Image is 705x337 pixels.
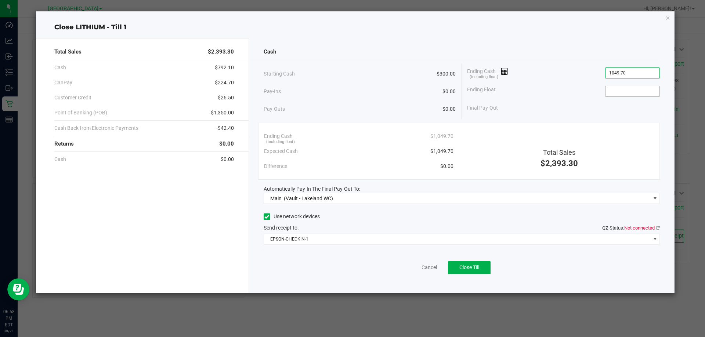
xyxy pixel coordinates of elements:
[543,149,575,156] span: Total Sales
[422,264,437,271] a: Cancel
[264,147,298,155] span: Expected Cash
[467,86,496,97] span: Ending Float
[467,104,498,112] span: Final Pay-Out
[540,159,578,168] span: $2,393.30
[221,155,234,163] span: $0.00
[437,70,456,78] span: $300.00
[36,22,675,32] div: Close LITHIUM - Till 1
[270,195,282,201] span: Main
[467,67,508,78] span: Ending Cash
[54,48,82,56] span: Total Sales
[219,140,234,148] span: $0.00
[54,124,138,132] span: Cash Back from Electronic Payments
[264,213,320,220] label: Use network devices
[54,94,91,102] span: Customer Credit
[442,88,456,95] span: $0.00
[470,74,498,80] span: (including float)
[218,94,234,102] span: $26.50
[264,132,293,140] span: Ending Cash
[430,147,453,155] span: $1,049.70
[54,136,234,152] div: Returns
[624,225,655,231] span: Not connected
[54,79,72,87] span: CanPay
[264,186,360,192] span: Automatically Pay-In The Final Pay-Out To:
[7,278,29,300] iframe: Resource center
[430,132,453,140] span: $1,049.70
[264,88,281,95] span: Pay-Ins
[208,48,234,56] span: $2,393.30
[264,105,285,113] span: Pay-Outs
[54,109,107,117] span: Point of Banking (POB)
[264,162,287,170] span: Difference
[442,105,456,113] span: $0.00
[215,79,234,87] span: $224.70
[215,64,234,72] span: $792.10
[266,139,295,145] span: (including float)
[264,234,651,244] span: EPSON-CHECKIN-1
[602,225,660,231] span: QZ Status:
[264,225,299,231] span: Send receipt to:
[459,264,479,270] span: Close Till
[216,124,234,132] span: -$42.40
[211,109,234,117] span: $1,350.00
[284,195,333,201] span: (Vault - Lakeland WC)
[54,155,66,163] span: Cash
[54,64,66,72] span: Cash
[448,261,491,274] button: Close Till
[264,70,295,78] span: Starting Cash
[440,162,453,170] span: $0.00
[264,48,276,56] span: Cash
